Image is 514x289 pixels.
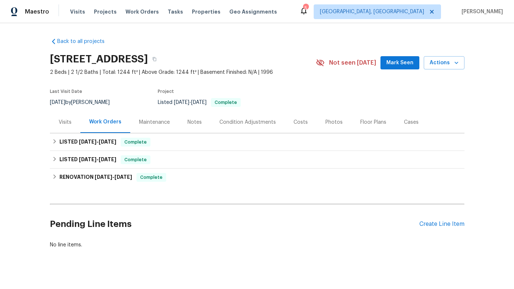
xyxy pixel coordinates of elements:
[386,58,413,68] span: Mark Seen
[79,157,116,162] span: -
[50,38,120,45] a: Back to all projects
[50,89,82,94] span: Last Visit Date
[459,8,503,15] span: [PERSON_NAME]
[148,53,161,66] button: Copy Address
[99,157,116,162] span: [DATE]
[294,119,308,126] div: Costs
[99,139,116,144] span: [DATE]
[70,8,85,15] span: Visits
[158,100,241,105] span: Listed
[329,59,376,66] span: Not seen [DATE]
[59,173,132,182] h6: RENOVATION
[50,133,464,151] div: LISTED [DATE]-[DATE]Complete
[94,8,117,15] span: Projects
[419,221,464,228] div: Create Line Item
[121,156,150,163] span: Complete
[25,8,49,15] span: Maestro
[50,100,65,105] span: [DATE]
[50,207,419,241] h2: Pending Line Items
[50,55,148,63] h2: [STREET_ADDRESS]
[59,138,116,147] h6: LISTED
[89,118,121,126] div: Work Orders
[191,100,207,105] span: [DATE]
[114,174,132,180] span: [DATE]
[50,151,464,169] div: LISTED [DATE]-[DATE]Complete
[59,119,72,126] div: Visits
[59,155,116,164] h6: LISTED
[320,8,424,15] span: [GEOGRAPHIC_DATA], [GEOGRAPHIC_DATA]
[174,100,207,105] span: -
[79,157,96,162] span: [DATE]
[192,8,220,15] span: Properties
[137,174,165,181] span: Complete
[404,119,419,126] div: Cases
[174,100,189,105] span: [DATE]
[303,4,308,12] div: 5
[168,9,183,14] span: Tasks
[229,8,277,15] span: Geo Assignments
[380,56,419,70] button: Mark Seen
[121,138,150,146] span: Complete
[424,56,464,70] button: Actions
[139,119,170,126] div: Maintenance
[50,98,119,107] div: by [PERSON_NAME]
[158,89,174,94] span: Project
[50,69,316,76] span: 2 Beds | 2 1/2 Baths | Total: 1244 ft² | Above Grade: 1244 ft² | Basement Finished: N/A | 1996
[95,174,132,180] span: -
[79,139,116,144] span: -
[187,119,202,126] div: Notes
[50,169,464,186] div: RENOVATION [DATE]-[DATE]Complete
[125,8,159,15] span: Work Orders
[219,119,276,126] div: Condition Adjustments
[212,100,240,105] span: Complete
[95,174,112,180] span: [DATE]
[360,119,386,126] div: Floor Plans
[325,119,343,126] div: Photos
[50,241,464,249] div: No line items.
[430,58,459,68] span: Actions
[79,139,96,144] span: [DATE]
